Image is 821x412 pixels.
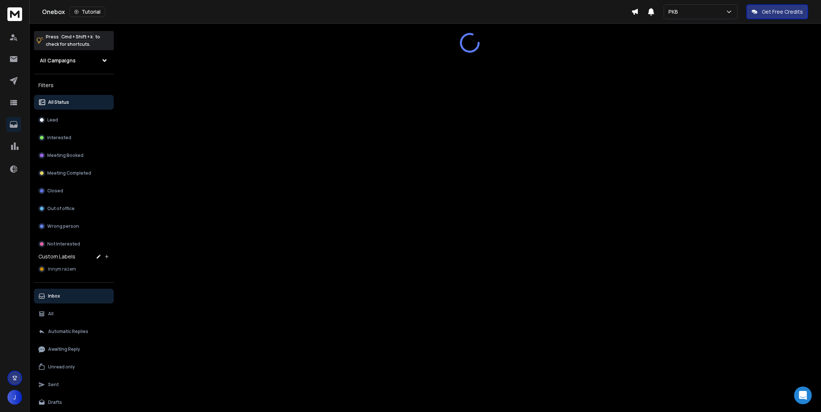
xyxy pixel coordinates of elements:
button: J [7,390,22,405]
span: Innym razem [48,266,76,272]
p: Automatic Replies [48,329,88,334]
p: All [48,311,54,317]
div: Open Intercom Messenger [794,387,812,404]
p: Meeting Completed [47,170,91,176]
button: All Campaigns [34,53,114,68]
button: Unread only [34,360,114,374]
p: Wrong person [47,223,79,229]
button: Out of office [34,201,114,216]
button: Awaiting Reply [34,342,114,357]
span: Cmd + Shift + k [60,32,94,41]
button: Meeting Completed [34,166,114,181]
p: Awaiting Reply [48,346,80,352]
button: Interested [34,130,114,145]
button: Innym razem [34,262,114,277]
p: PKB [668,8,681,16]
button: Meeting Booked [34,148,114,163]
p: Get Free Credits [762,8,803,16]
p: Unread only [48,364,75,370]
button: All Status [34,95,114,110]
p: Press to check for shortcuts. [46,33,100,48]
p: Sent [48,382,59,388]
h1: All Campaigns [40,57,76,64]
button: Tutorial [69,7,105,17]
button: Automatic Replies [34,324,114,339]
button: Wrong person [34,219,114,234]
p: Drafts [48,399,62,405]
button: Drafts [34,395,114,410]
p: All Status [48,99,69,105]
button: Lead [34,113,114,127]
button: Inbox [34,289,114,303]
p: Out of office [47,206,75,212]
p: Meeting Booked [47,152,83,158]
p: Not Interested [47,241,80,247]
h3: Filters [34,80,114,90]
button: Get Free Credits [746,4,808,19]
div: Onebox [42,7,631,17]
p: Inbox [48,293,60,299]
p: Interested [47,135,71,141]
button: Closed [34,183,114,198]
button: Sent [34,377,114,392]
p: Closed [47,188,63,194]
button: All [34,306,114,321]
p: Lead [47,117,58,123]
h3: Custom Labels [38,253,75,260]
button: Not Interested [34,237,114,251]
